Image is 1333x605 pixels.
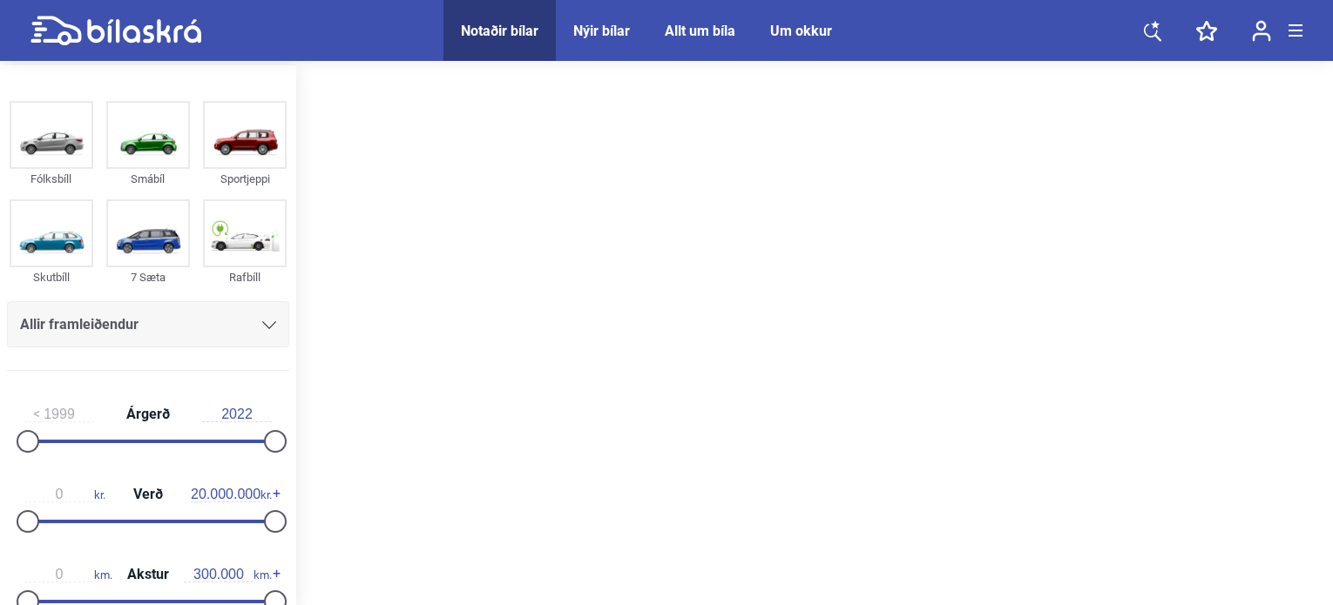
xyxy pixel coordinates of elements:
[106,267,190,287] div: 7 Sæta
[20,313,139,337] span: Allir framleiðendur
[665,23,735,39] a: Allt um bíla
[106,169,190,189] div: Smábíl
[184,567,272,582] span: km.
[122,407,174,421] span: Árgerð
[123,568,173,581] span: Akstur
[24,567,112,582] span: km.
[1252,20,1271,42] img: user-login.svg
[461,23,538,39] a: Notaðir bílar
[770,23,832,39] a: Um okkur
[203,267,287,287] div: Rafbíll
[573,23,630,39] a: Nýir bílar
[10,169,93,189] div: Fólksbíll
[24,487,105,502] span: kr.
[10,267,93,287] div: Skutbíll
[191,487,272,502] span: kr.
[129,487,167,501] span: Verð
[203,169,287,189] div: Sportjeppi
